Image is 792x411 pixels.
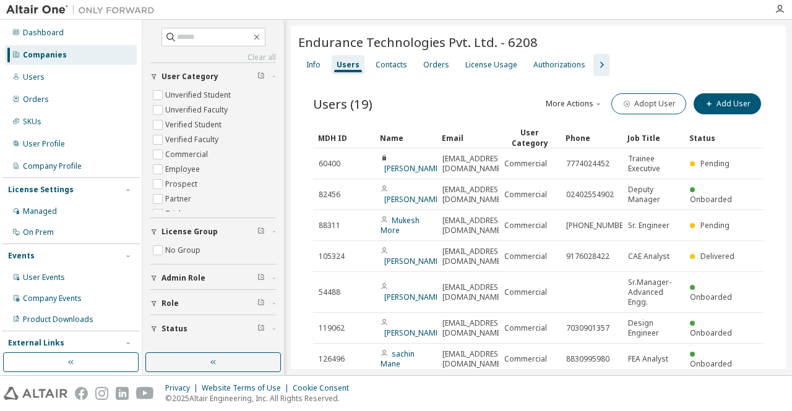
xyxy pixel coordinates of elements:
[165,383,202,393] div: Privacy
[75,387,88,400] img: facebook.svg
[150,290,276,317] button: Role
[161,72,218,82] span: User Category
[23,72,45,82] div: Users
[566,221,630,231] span: [PHONE_NUMBER]
[4,387,67,400] img: altair_logo.svg
[165,117,224,132] label: Verified Student
[690,328,732,338] span: Onboarded
[23,294,82,303] div: Company Events
[318,128,370,148] div: MDH ID
[23,95,49,104] div: Orders
[165,162,202,177] label: Employee
[690,358,732,369] span: Onboarded
[384,328,442,338] a: [PERSON_NAME]
[700,220,730,231] span: Pending
[150,63,276,90] button: User Category
[694,93,761,114] button: Add User
[23,117,41,127] div: SKUs
[611,93,686,114] button: Adopt User
[165,243,203,258] label: No Group
[628,252,669,261] span: CAE Analyst
[165,393,356,404] p: © 2025 Altair Engineering, Inc. All Rights Reserved.
[628,154,679,174] span: Trainee Executive
[23,273,65,282] div: User Events
[257,72,265,82] span: Clear filter
[504,252,547,261] span: Commercial
[319,354,345,364] span: 126496
[150,218,276,245] button: License Group
[165,206,183,221] label: Trial
[566,190,614,200] span: 02402554902
[23,206,57,216] div: Managed
[384,292,442,302] a: [PERSON_NAME]
[161,324,187,334] span: Status
[384,194,442,205] a: [PERSON_NAME]
[628,278,679,307] span: Sr.Manager-Advanced Engg.
[504,354,547,364] span: Commercial
[381,215,420,235] a: Mukesh More
[95,387,108,400] img: instagram.svg
[165,192,194,206] label: Partner
[504,221,547,231] span: Commercial
[23,139,65,149] div: User Profile
[442,154,505,174] span: [EMAIL_ADDRESS][DOMAIN_NAME]
[202,383,293,393] div: Website Terms of Use
[442,282,505,302] span: [EMAIL_ADDRESS][DOMAIN_NAME]
[628,185,679,205] span: Deputy Manager
[150,315,276,342] button: Status
[566,128,618,148] div: Phone
[504,287,547,297] span: Commercial
[628,354,668,364] span: FEA Analyst
[8,251,35,261] div: Events
[150,265,276,292] button: Admin Role
[566,354,609,364] span: 8830995980
[161,299,179,308] span: Role
[380,128,432,148] div: Name
[689,128,741,148] div: Status
[165,103,230,117] label: Unverified Faculty
[23,161,82,171] div: Company Profile
[23,28,64,38] div: Dashboard
[381,349,415,369] a: sachin Mane
[165,132,221,147] label: Verified Faculty
[293,383,356,393] div: Cookie Consent
[161,273,205,283] span: Admin Role
[23,315,93,324] div: Product Downloads
[700,251,734,261] span: Delivered
[627,128,679,148] div: Job Title
[319,221,340,231] span: 88311
[690,194,732,205] span: Onboarded
[442,128,494,148] div: Email
[319,159,340,169] span: 60400
[566,252,609,261] span: 9176028422
[136,387,154,400] img: youtube.svg
[319,190,340,200] span: 82456
[306,60,321,70] div: Info
[319,323,345,333] span: 119062
[376,60,407,70] div: Contacts
[23,227,54,237] div: On Prem
[257,299,265,308] span: Clear filter
[442,349,505,369] span: [EMAIL_ADDRESS][DOMAIN_NAME]
[504,190,547,200] span: Commercial
[690,292,732,302] span: Onboarded
[533,60,585,70] div: Authorizations
[161,227,218,237] span: License Group
[319,287,340,297] span: 54488
[257,227,265,237] span: Clear filter
[544,93,604,114] button: More Actions
[442,185,505,205] span: [EMAIL_ADDRESS][DOMAIN_NAME]
[23,50,67,60] div: Companies
[337,60,359,70] div: Users
[165,177,200,192] label: Prospect
[384,256,442,266] a: [PERSON_NAME]
[566,323,609,333] span: 7030901357
[628,318,679,338] span: Design Engineer
[700,158,730,169] span: Pending
[384,163,442,174] a: [PERSON_NAME]
[313,95,372,112] span: Users (19)
[465,60,517,70] div: License Usage
[8,338,64,348] div: External Links
[423,60,449,70] div: Orders
[257,324,265,334] span: Clear filter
